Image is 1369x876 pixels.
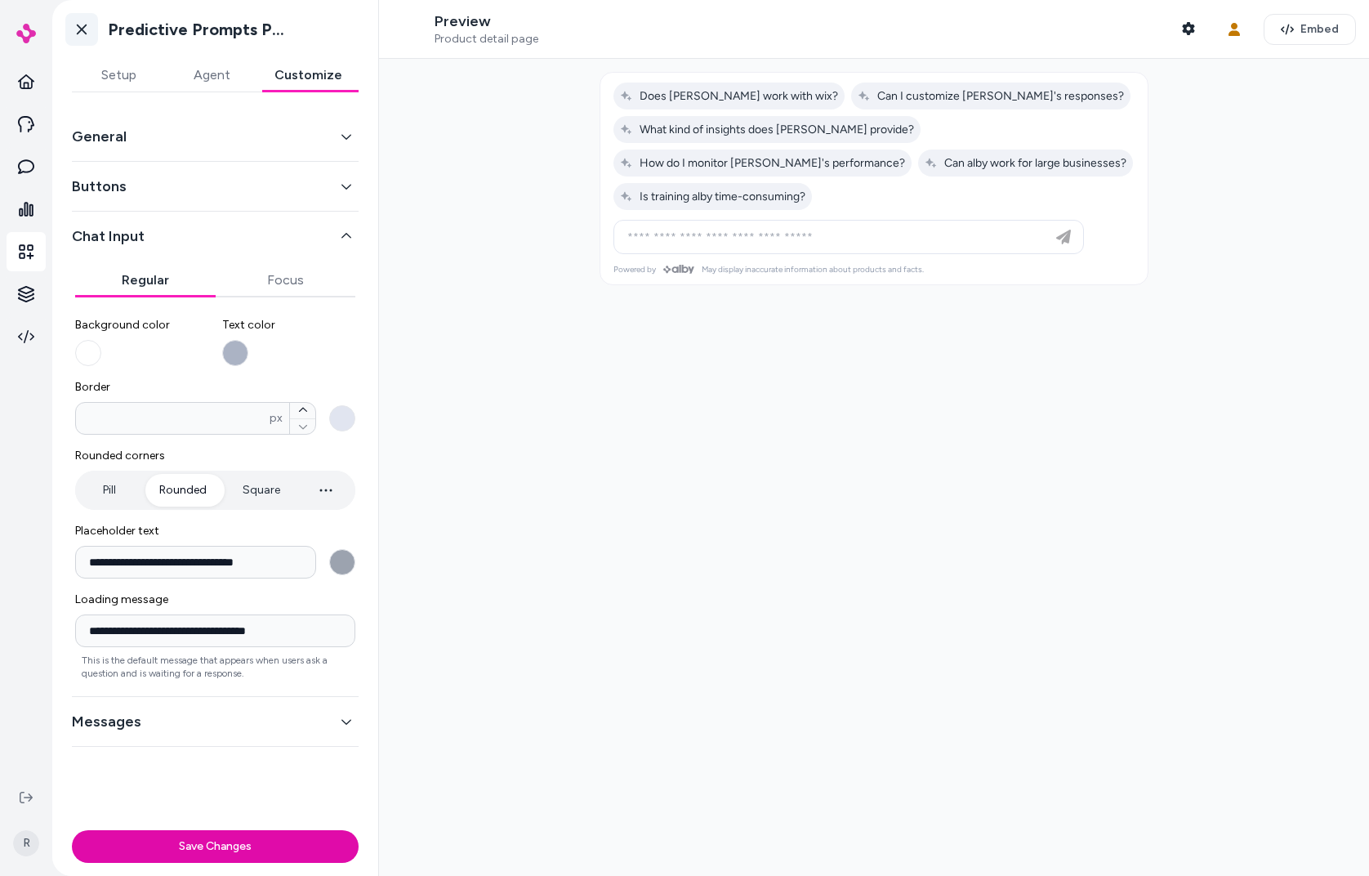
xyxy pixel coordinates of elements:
button: Buttons [72,175,359,198]
span: Rounded corners [75,448,355,464]
span: Background color [75,317,209,333]
span: Loading message [75,592,355,608]
button: Borderpx [290,403,315,418]
span: Product detail page [435,32,538,47]
button: Agent [165,59,258,92]
span: Embed [1300,21,1339,38]
span: Border [75,379,355,396]
span: R [13,830,39,856]
span: Placeholder text [75,523,355,539]
button: Messages [72,710,359,733]
button: Borderpx [290,418,315,435]
div: Chat Input [72,248,359,683]
button: Square [226,474,297,507]
input: Placeholder text [75,546,316,579]
p: Preview [435,12,538,31]
button: Embed [1264,14,1356,45]
button: Regular [75,264,216,297]
input: Loading messageThis is the default message that appears when users ask a question and is waiting ... [75,615,355,647]
button: Save Changes [72,830,359,863]
p: This is the default message that appears when users ask a question and is waiting for a response. [75,654,355,680]
button: Chat Input [72,225,359,248]
button: General [72,125,359,148]
button: Pill [78,474,140,507]
button: Text color [222,340,248,366]
button: Focus [216,264,356,297]
button: Rounded [143,474,223,507]
span: Text color [222,317,356,333]
button: R [10,817,42,869]
button: Setup [72,59,165,92]
h1: Predictive Prompts PDP [108,20,292,40]
button: Customize [258,59,359,92]
img: alby Logo [16,24,36,43]
input: Borderpx [76,410,270,427]
span: px [270,410,283,427]
button: Borderpx [329,405,355,431]
button: Placeholder text [329,549,355,575]
button: Background color [75,340,101,366]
